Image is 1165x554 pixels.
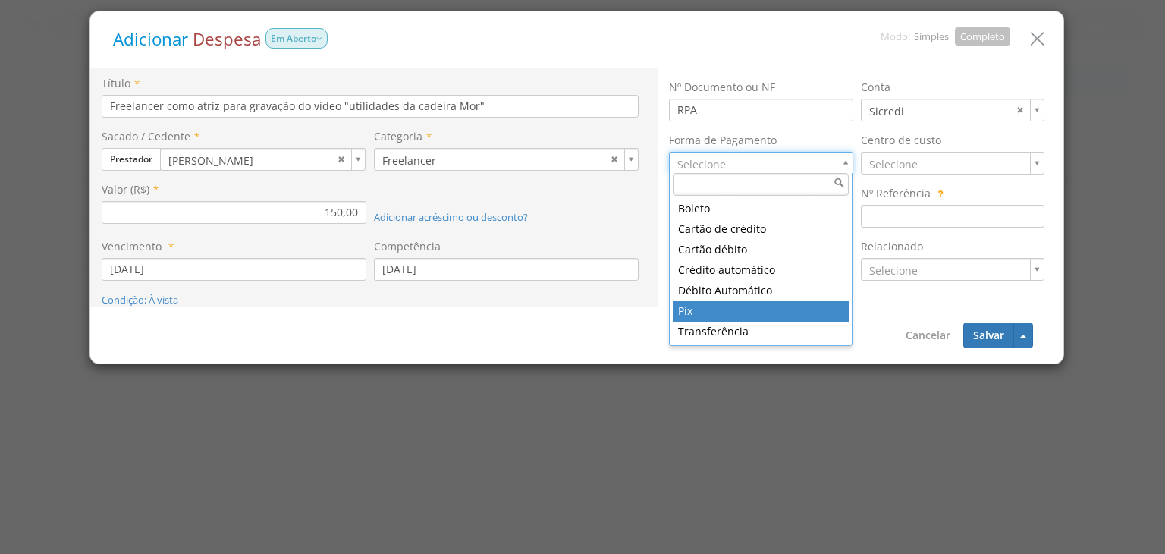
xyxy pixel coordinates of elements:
[673,281,849,301] div: Débito Automático
[673,199,849,219] div: Boleto
[673,240,849,260] div: Cartão débito
[673,219,849,240] div: Cartão de crédito
[673,301,849,322] div: Pix
[673,322,849,342] div: Transferência
[673,260,849,281] div: Crédito automático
